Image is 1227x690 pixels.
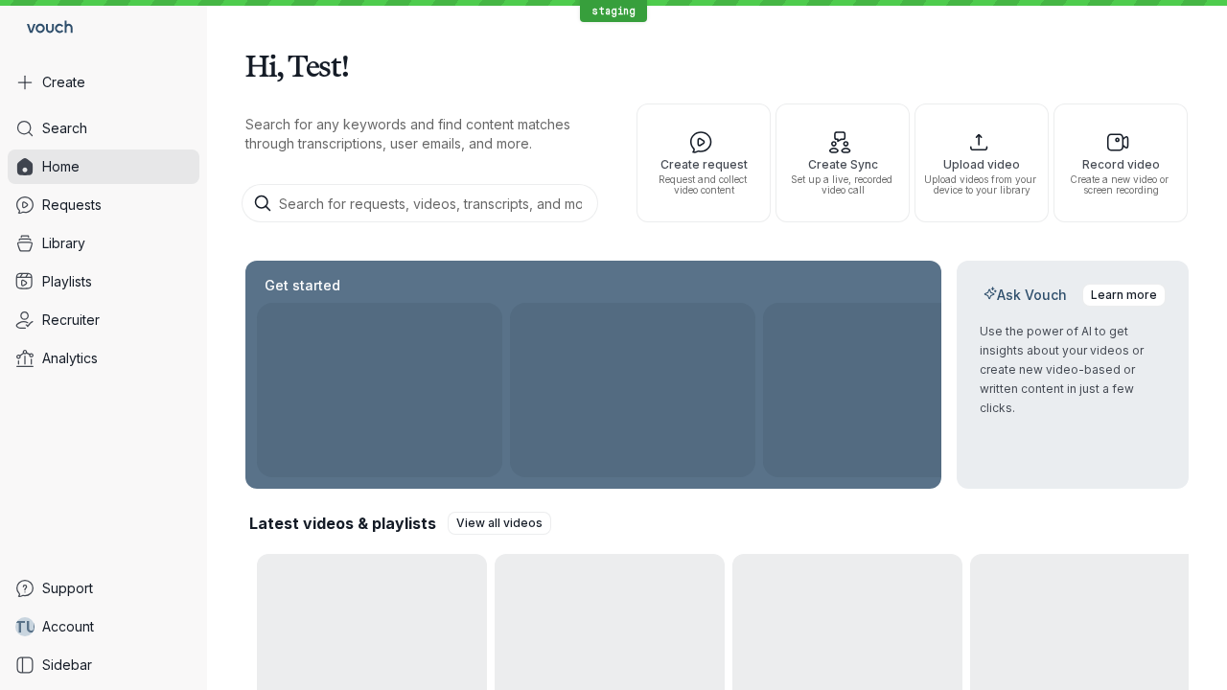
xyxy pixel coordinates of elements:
span: View all videos [456,514,543,533]
span: Record video [1062,158,1179,171]
span: Create a new video or screen recording [1062,174,1179,195]
span: Request and collect video content [645,174,762,195]
span: Analytics [42,349,98,368]
input: Search for requests, videos, transcripts, and more... [242,184,598,222]
span: Learn more [1091,286,1157,305]
a: Learn more [1082,284,1166,307]
h2: Latest videos & playlists [249,513,436,534]
span: Library [42,234,85,253]
a: Sidebar [8,648,199,682]
button: Create SyncSet up a live, recorded video call [776,103,910,222]
p: Use the power of AI to get insights about your videos or create new video-based or written conten... [980,322,1166,418]
a: Playlists [8,264,199,299]
a: Library [8,226,199,261]
span: U [26,617,36,636]
span: Requests [42,195,102,215]
a: Go to homepage [8,8,81,50]
h2: Ask Vouch [980,286,1071,305]
span: Account [42,617,94,636]
span: Sidebar [42,655,92,675]
a: TUAccount [8,609,199,644]
button: Create requestRequest and collect video content [637,103,771,222]
p: Search for any keywords and find content matches through transcriptions, user emails, and more. [245,115,602,153]
button: Upload videoUpload videos from your device to your library [914,103,1049,222]
span: Upload video [923,158,1040,171]
span: Create request [645,158,762,171]
a: Home [8,149,199,184]
a: View all videos [448,512,551,535]
span: Create Sync [784,158,901,171]
h2: Get started [261,276,344,295]
button: Create [8,65,199,100]
button: Record videoCreate a new video or screen recording [1053,103,1188,222]
a: Search [8,111,199,146]
a: Recruiter [8,303,199,337]
span: Support [42,579,93,598]
span: Home [42,157,80,176]
span: Set up a live, recorded video call [784,174,901,195]
span: Recruiter [42,310,100,330]
span: Playlists [42,272,92,291]
a: Analytics [8,341,199,376]
a: Support [8,571,199,606]
span: T [14,617,26,636]
span: Upload videos from your device to your library [923,174,1040,195]
span: Create [42,73,85,92]
span: Search [42,119,87,138]
a: Requests [8,188,199,222]
h1: Hi, Test! [245,38,1189,92]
